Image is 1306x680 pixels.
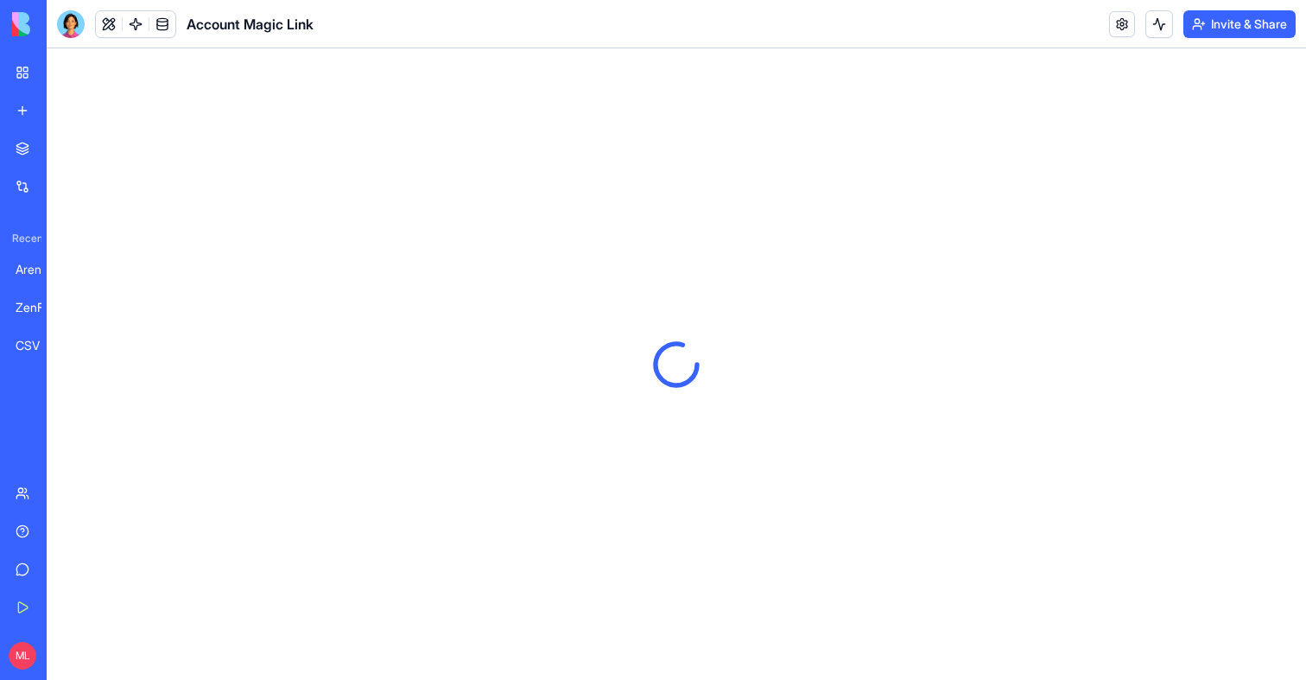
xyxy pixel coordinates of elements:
div: ZenFlow [16,299,64,316]
span: ML [9,642,36,670]
span: Account Magic Link [187,14,314,35]
a: ArenaX [5,252,74,287]
button: Invite & Share [1183,10,1296,38]
img: logo [12,12,119,36]
a: CSV Response Consolidator [5,328,74,363]
span: Recent [5,232,41,245]
div: ArenaX [16,261,64,278]
a: ZenFlow [5,290,74,325]
div: CSV Response Consolidator [16,337,64,354]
